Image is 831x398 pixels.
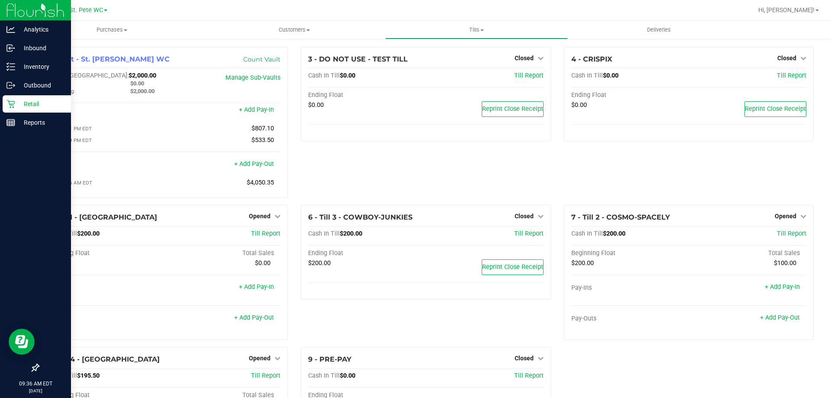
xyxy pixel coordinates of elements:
[308,372,340,379] span: Cash In Till
[130,88,155,94] span: $2,000.00
[15,24,67,35] p: Analytics
[249,213,271,220] span: Opened
[45,72,129,79] span: Cash In [GEOGRAPHIC_DATA]:
[571,91,689,99] div: Ending Float
[386,26,567,34] span: Tills
[514,372,544,379] a: Till Report
[603,72,618,79] span: $0.00
[129,72,156,79] span: $2,000.00
[45,284,163,292] div: Pay-Ins
[571,230,603,237] span: Cash In Till
[255,259,271,267] span: $0.00
[77,372,100,379] span: $195.50
[515,55,534,61] span: Closed
[163,249,281,257] div: Total Sales
[251,372,280,379] a: Till Report
[514,230,544,237] a: Till Report
[6,118,15,127] inline-svg: Reports
[15,43,67,53] p: Inbound
[308,230,340,237] span: Cash In Till
[515,213,534,220] span: Closed
[234,160,274,168] a: + Add Pay-Out
[45,161,163,169] div: Pay-Outs
[15,117,67,128] p: Reports
[45,355,160,363] span: 8 - Till 4 - [GEOGRAPHIC_DATA]
[760,314,800,321] a: + Add Pay-Out
[571,284,689,292] div: Pay-Ins
[15,99,67,109] p: Retail
[774,259,796,267] span: $100.00
[308,101,324,109] span: $0.00
[243,55,280,63] a: Count Vault
[571,315,689,323] div: Pay-Outs
[45,213,157,221] span: 5 - Till 1 - [GEOGRAPHIC_DATA]
[251,136,274,144] span: $533.50
[482,101,544,117] button: Reprint Close Receipt
[689,249,806,257] div: Total Sales
[340,372,355,379] span: $0.00
[777,55,796,61] span: Closed
[69,6,103,14] span: St. Pete WC
[744,101,806,117] button: Reprint Close Receipt
[571,249,689,257] div: Beginning Float
[203,26,385,34] span: Customers
[385,21,567,39] a: Tills
[515,355,534,362] span: Closed
[777,72,806,79] a: Till Report
[15,61,67,72] p: Inventory
[482,259,544,275] button: Reprint Close Receipt
[308,259,331,267] span: $200.00
[9,329,35,355] iframe: Resource center
[77,230,100,237] span: $200.00
[249,355,271,362] span: Opened
[45,249,163,257] div: Beginning Float
[251,230,280,237] a: Till Report
[45,107,163,115] div: Pay-Ins
[571,55,612,63] span: 4 - CRISPIX
[340,72,355,79] span: $0.00
[239,283,274,291] a: + Add Pay-In
[247,179,274,186] span: $4,050.35
[203,21,385,39] a: Customers
[571,72,603,79] span: Cash In Till
[45,315,163,323] div: Pay-Outs
[340,230,362,237] span: $200.00
[775,213,796,220] span: Opened
[745,105,806,113] span: Reprint Close Receipt
[45,55,170,63] span: 1 - Vault - St. [PERSON_NAME] WC
[308,213,412,221] span: 6 - Till 3 - COWBOY-JUNKIES
[234,314,274,321] a: + Add Pay-Out
[635,26,683,34] span: Deliveries
[568,21,750,39] a: Deliveries
[571,213,670,221] span: 7 - Till 2 - COSMO-SPACELY
[571,259,594,267] span: $200.00
[239,106,274,113] a: + Add Pay-In
[4,388,67,394] p: [DATE]
[6,81,15,90] inline-svg: Outbound
[514,72,544,79] a: Till Report
[225,74,280,81] a: Manage Sub-Vaults
[758,6,815,13] span: Hi, [PERSON_NAME]!
[130,80,144,87] span: $0.00
[21,21,203,39] a: Purchases
[308,249,426,257] div: Ending Float
[765,283,800,291] a: + Add Pay-In
[6,25,15,34] inline-svg: Analytics
[308,72,340,79] span: Cash In Till
[308,355,351,363] span: 9 - PRE-PAY
[6,44,15,52] inline-svg: Inbound
[4,380,67,388] p: 09:36 AM EDT
[308,91,426,99] div: Ending Float
[21,26,203,34] span: Purchases
[482,105,543,113] span: Reprint Close Receipt
[603,230,625,237] span: $200.00
[308,55,408,63] span: 3 - DO NOT USE - TEST TILL
[6,62,15,71] inline-svg: Inventory
[6,100,15,108] inline-svg: Retail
